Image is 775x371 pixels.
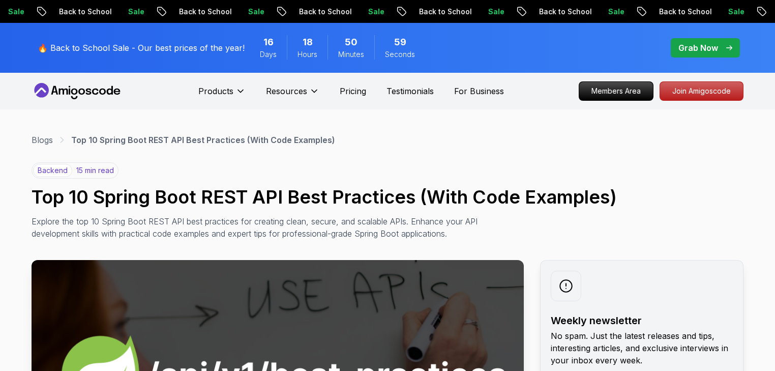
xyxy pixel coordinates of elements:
p: No spam. Just the latest releases and tips, interesting articles, and exclusive interviews in you... [551,330,733,366]
h2: Weekly newsletter [551,313,733,328]
p: Join Amigoscode [660,82,743,100]
p: Explore the top 10 Spring Boot REST API best practices for creating clean, secure, and scalable A... [32,215,487,240]
p: Grab Now [678,42,718,54]
p: Back to School [41,7,110,17]
p: Back to School [521,7,590,17]
a: Pricing [340,85,366,97]
span: Days [260,49,277,60]
span: Hours [297,49,317,60]
p: Top 10 Spring Boot REST API Best Practices (With Code Examples) [71,134,335,146]
span: Seconds [385,49,415,60]
button: Resources [266,85,319,105]
span: 50 Minutes [345,35,357,49]
p: Sale [350,7,383,17]
p: Back to School [641,7,710,17]
p: Products [198,85,233,97]
p: Sale [710,7,743,17]
a: Testimonials [386,85,434,97]
span: Minutes [338,49,364,60]
p: Back to School [281,7,350,17]
p: Resources [266,85,307,97]
span: 16 Days [263,35,274,49]
button: Products [198,85,246,105]
p: 15 min read [76,165,114,176]
p: Members Area [579,82,653,100]
a: Blogs [32,134,53,146]
p: 🔥 Back to School Sale - Our best prices of the year! [38,42,245,54]
p: backend [33,164,72,177]
span: 59 Seconds [394,35,406,49]
a: For Business [454,85,504,97]
p: Back to School [161,7,230,17]
span: 18 Hours [303,35,313,49]
p: Sale [230,7,263,17]
p: Back to School [401,7,470,17]
a: Join Amigoscode [660,81,743,101]
p: Sale [110,7,143,17]
a: Members Area [579,81,653,101]
h1: Top 10 Spring Boot REST API Best Practices (With Code Examples) [32,187,743,207]
p: Sale [590,7,623,17]
p: Sale [470,7,503,17]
